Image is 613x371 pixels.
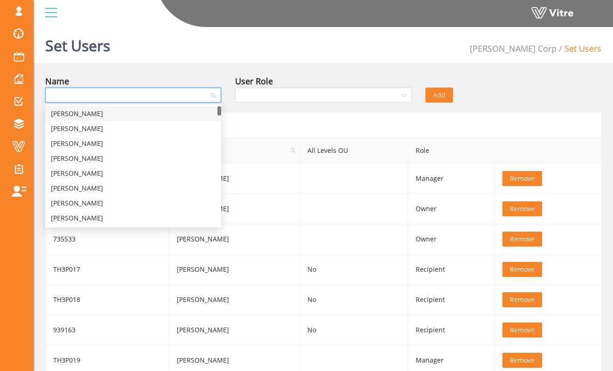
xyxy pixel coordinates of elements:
[510,234,535,244] span: Remove
[416,234,437,243] span: Owner
[45,211,221,226] div: Benito Cervantes
[300,285,408,315] td: No
[45,166,221,181] div: Steven Stein
[51,124,216,134] div: [PERSON_NAME]
[45,121,221,136] div: Keith Pederson
[300,254,408,285] td: No
[510,295,535,305] span: Remove
[53,234,76,243] span: 735533
[169,194,300,224] td: [PERSON_NAME]
[45,75,69,88] div: Name
[53,356,80,364] span: TH3P019
[470,43,557,54] a: [PERSON_NAME] Corp
[300,315,408,345] td: No
[502,232,542,247] button: Remove
[290,148,296,153] span: search
[502,292,542,307] button: Remove
[45,23,110,63] h1: Set Users
[169,224,300,254] td: [PERSON_NAME]
[45,106,221,121] div: David Sooter
[510,173,535,184] span: Remove
[235,75,273,88] div: User Role
[169,315,300,345] td: [PERSON_NAME]
[416,356,444,364] span: Manager
[51,198,216,208] div: [PERSON_NAME]
[169,138,300,163] span: Name
[557,42,601,55] li: Set Users
[300,138,408,164] th: All Levels OU
[502,353,542,368] button: Remove
[45,181,221,196] div: Aaron Alanis
[51,153,216,164] div: [PERSON_NAME]
[416,265,445,274] span: Recipient
[408,138,495,164] th: Role
[45,151,221,166] div: Ivan Suastegui
[502,262,542,277] button: Remove
[53,295,80,304] span: TH3P018
[45,112,601,137] div: Form users
[502,171,542,186] button: Remove
[169,285,300,315] td: [PERSON_NAME]
[510,264,535,275] span: Remove
[510,204,535,214] span: Remove
[51,138,216,149] div: [PERSON_NAME]
[169,254,300,285] td: [PERSON_NAME]
[169,164,300,194] td: [PERSON_NAME]
[510,325,535,335] span: Remove
[502,201,542,216] button: Remove
[53,265,80,274] span: TH3P017
[502,323,542,337] button: Remove
[45,136,221,151] div: Stuart Mackenzie
[45,196,221,211] div: James Arthur
[51,168,216,179] div: [PERSON_NAME]
[51,109,216,119] div: [PERSON_NAME]
[51,183,216,193] div: [PERSON_NAME]
[510,355,535,365] span: Remove
[416,204,437,213] span: Owner
[416,295,445,304] span: Recipient
[287,138,300,163] span: search
[416,174,444,183] span: Manager
[425,88,453,103] button: Add
[416,325,445,334] span: Recipient
[51,213,216,223] div: [PERSON_NAME]
[53,325,76,334] span: 939163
